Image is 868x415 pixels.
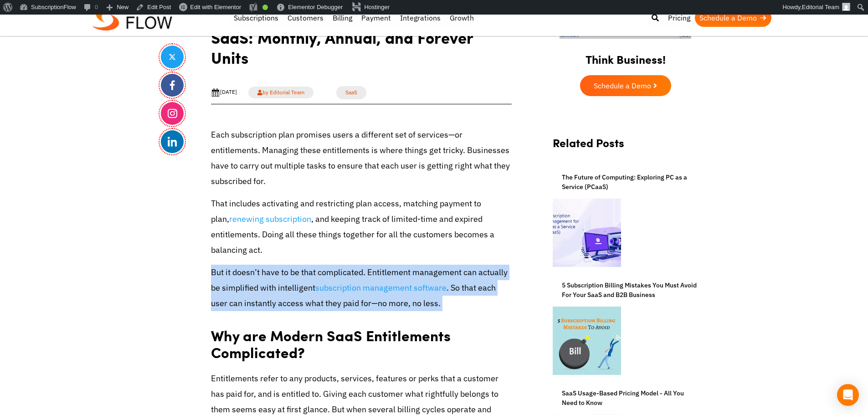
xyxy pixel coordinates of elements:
a: The Future of Computing: Exploring PC as a Service (PCaaS) [553,173,699,192]
span: Edit with Elementor [190,4,241,10]
p: Each subscription plan promises users a different set of services—or entitlements. Managing these... [211,127,512,190]
a: Customers [283,9,328,27]
img: Subscription-Billing-Mistakes [553,307,621,375]
a: SaaS Usage-Based Pricing Model - All You Need to Know [553,389,699,408]
a: Integrations [395,9,445,27]
p: That includes activating and restricting plan access, matching payment to plan, , and keeping tra... [211,196,512,258]
div: Good [262,5,268,10]
p: But it doesn’t have to be that complicated. Entitlement management can actually be simplified wit... [211,265,512,312]
a: Payment [357,9,395,27]
a: Schedule a Demo [580,75,671,96]
a: Growth [445,9,478,27]
a: Billing [328,9,357,27]
a: subscription management software [315,282,447,293]
a: renewing subscription [229,214,311,224]
a: 5 Subscription Billing Mistakes You Must Avoid For Your SaaS and B2B Business [553,281,699,300]
h2: Why are Modern SaaS Entitlements Complicated? [211,318,512,364]
h1: Managing Complex Entitlements in SaaS: Monthly, Annual, and Forever Units [211,7,512,74]
a: Pricing [663,9,695,27]
div: [DATE] [211,88,237,97]
img: Exploring-PC-as-a-Service-(PCaaS) [553,199,621,267]
span: Schedule a Demo [594,82,651,89]
a: by Editorial Team [248,87,313,98]
a: Subscriptions [229,9,283,27]
h2: Related Posts [553,136,699,159]
a: SaaS [336,86,366,99]
img: Subscriptionflow [92,6,172,31]
a: Schedule a Demo [695,9,771,27]
span: Editorial Team [802,4,839,10]
div: Open Intercom Messenger [837,384,859,406]
h2: Think Business! [544,41,708,71]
